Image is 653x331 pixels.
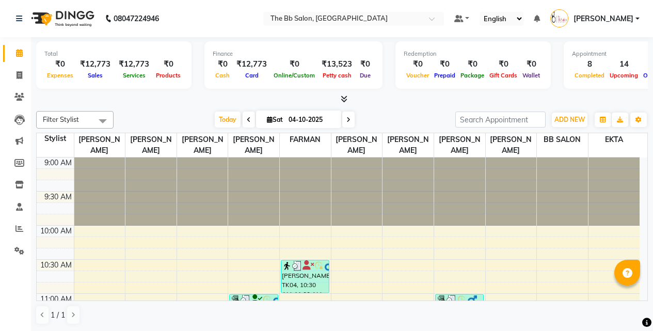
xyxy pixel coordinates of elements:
[38,294,74,305] div: 11:00 AM
[213,50,374,58] div: Finance
[26,4,97,33] img: logo
[51,310,65,321] span: 1 / 1
[76,58,115,70] div: ₹12,773
[125,133,177,157] span: [PERSON_NAME]
[356,58,374,70] div: ₹0
[554,116,585,123] span: ADD NEW
[153,72,183,79] span: Products
[38,226,74,237] div: 10:00 AM
[436,294,483,327] div: [PERSON_NAME], TK04, 11:00 AM-11:30 AM, Spa Pedicure (₹2352)
[552,113,587,127] button: ADD NEW
[213,72,232,79] span: Cash
[115,58,153,70] div: ₹12,773
[285,112,337,128] input: 2025-10-04
[213,58,232,70] div: ₹0
[37,133,74,144] div: Stylist
[434,133,485,157] span: [PERSON_NAME]
[264,116,285,123] span: Sat
[42,192,74,202] div: 9:30 AM
[357,72,373,79] span: Due
[458,58,487,70] div: ₹0
[232,58,271,70] div: ₹12,773
[404,72,432,79] span: Voucher
[572,72,607,79] span: Completed
[215,112,241,128] span: Today
[243,72,261,79] span: Card
[331,133,383,157] span: [PERSON_NAME]
[44,58,76,70] div: ₹0
[588,133,640,146] span: EKTA
[281,260,329,293] div: [PERSON_NAME], TK04, 10:30 AM-11:00 AM, Naturica Spa For Men
[458,72,487,79] span: Package
[74,133,125,157] span: [PERSON_NAME]
[432,58,458,70] div: ₹0
[114,4,159,33] b: 08047224946
[153,58,183,70] div: ₹0
[404,58,432,70] div: ₹0
[487,58,520,70] div: ₹0
[572,58,607,70] div: 8
[271,58,317,70] div: ₹0
[320,72,354,79] span: Petty cash
[280,133,331,146] span: FARMAN
[455,112,546,128] input: Search Appointment
[120,72,148,79] span: Services
[610,290,643,321] iframe: chat widget
[44,50,183,58] div: Total
[487,72,520,79] span: Gift Cards
[520,72,543,79] span: Wallet
[383,133,434,157] span: [PERSON_NAME]
[607,58,641,70] div: 14
[537,133,588,146] span: BB SALON
[520,58,543,70] div: ₹0
[317,58,356,70] div: ₹13,523
[607,72,641,79] span: Upcoming
[432,72,458,79] span: Prepaid
[44,72,76,79] span: Expenses
[230,294,277,327] div: [PERSON_NAME], TK04, 11:00 AM-11:30 AM, HAIRCUT [DEMOGRAPHIC_DATA]
[550,9,568,27] img: Ujjwal Bisht
[38,260,74,271] div: 10:30 AM
[43,115,79,123] span: Filter Stylist
[177,133,228,157] span: [PERSON_NAME]
[228,133,279,157] span: [PERSON_NAME]
[42,157,74,168] div: 9:00 AM
[404,50,543,58] div: Redemption
[574,13,633,24] span: [PERSON_NAME]
[85,72,105,79] span: Sales
[271,72,317,79] span: Online/Custom
[486,133,537,157] span: [PERSON_NAME]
